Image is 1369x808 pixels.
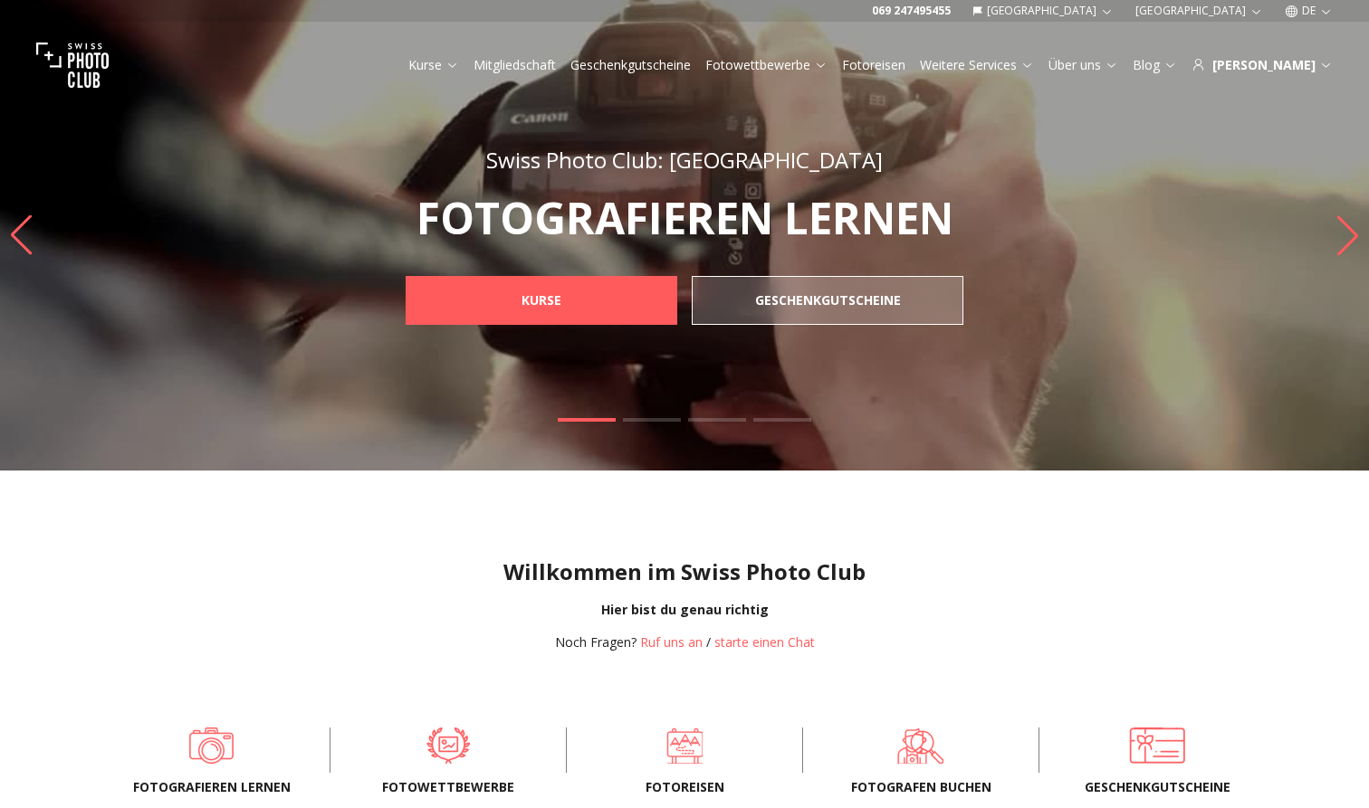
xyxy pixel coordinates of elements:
button: Fotowettbewerbe [698,52,835,78]
button: Kurse [401,52,466,78]
a: FOTOGRAFEN BUCHEN [832,727,1010,764]
a: Blog [1133,56,1177,74]
button: Weitere Services [913,52,1041,78]
button: starte einen Chat [714,633,815,651]
button: Geschenkgutscheine [563,52,698,78]
div: Hier bist du genau richtig [14,601,1355,619]
button: Mitgliedschaft [466,52,563,78]
a: Ruf uns an [640,633,703,651]
a: Fotografieren lernen [123,727,301,764]
a: Fotoreisen [596,727,773,764]
span: Fotoreisen [596,778,773,796]
a: 069 247495455 [872,4,951,18]
a: Fotoreisen [842,56,905,74]
a: Geschenkgutscheine [1068,727,1246,764]
p: FOTOGRAFIEREN LERNEN [366,196,1003,240]
button: Fotoreisen [835,52,913,78]
span: Noch Fragen? [555,633,637,651]
a: Kurse [408,56,459,74]
a: Fotowettbewerbe [705,56,828,74]
span: Swiss Photo Club: [GEOGRAPHIC_DATA] [486,145,883,175]
div: / [555,633,815,651]
div: [PERSON_NAME] [1192,56,1333,74]
a: Über uns [1048,56,1118,74]
a: Geschenkgutscheine [570,56,691,74]
button: Blog [1125,52,1184,78]
a: Weitere Services [920,56,1034,74]
h1: Willkommen im Swiss Photo Club [14,557,1355,586]
span: Geschenkgutscheine [1068,778,1246,796]
img: Swiss photo club [36,29,109,101]
b: GESCHENKGUTSCHEINE [755,291,901,309]
b: KURSE [522,291,561,309]
span: FOTOGRAFEN BUCHEN [832,778,1010,796]
button: Über uns [1041,52,1125,78]
a: GESCHENKGUTSCHEINE [692,276,963,325]
a: Mitgliedschaft [474,56,556,74]
span: Fotowettbewerbe [359,778,537,796]
a: KURSE [406,276,677,325]
span: Fotografieren lernen [123,778,301,796]
a: Fotowettbewerbe [359,727,537,764]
